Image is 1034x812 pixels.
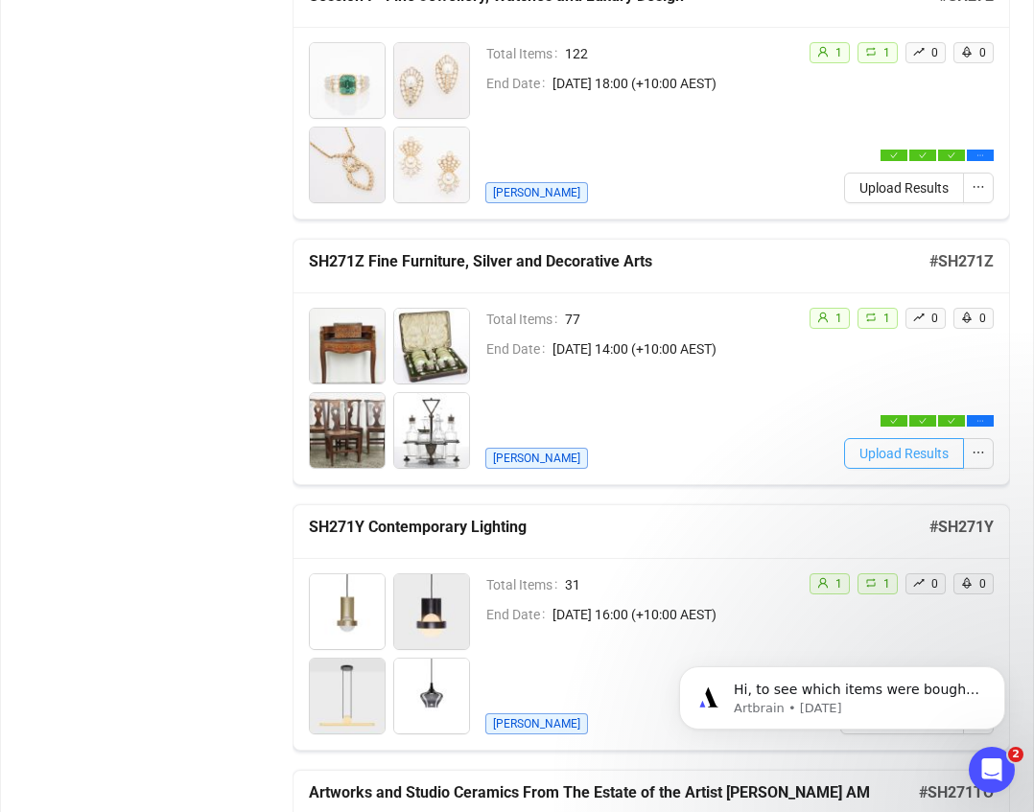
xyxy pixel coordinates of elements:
span: rise [913,312,925,323]
h5: SH271Z Fine Furniture, Silver and Decorative Arts [309,250,929,273]
span: retweet [865,46,877,58]
span: 0 [979,577,986,591]
iframe: Intercom live chat [969,747,1015,793]
img: 3_1.jpg [310,393,385,468]
span: check [919,417,927,425]
span: check [948,417,955,425]
span: [DATE] 16:00 (+10:00 AEST) [552,604,810,625]
span: 0 [979,312,986,325]
span: Total Items [486,43,565,64]
img: 4_1.jpg [394,659,469,733]
img: 3_1.jpg [310,659,385,733]
span: [DATE] 18:00 (+10:00 AEST) [552,73,810,94]
span: End Date [486,604,552,625]
span: [DATE] 14:00 (+10:00 AEST) [552,338,810,360]
span: 77 [565,309,810,330]
span: Upload Results [859,177,949,198]
span: ellipsis [976,417,984,425]
img: 101_1.jpg [394,43,469,118]
span: 0 [931,312,938,325]
img: 100_1.jpg [310,43,385,118]
button: Upload Results [844,173,964,203]
span: 0 [931,46,938,59]
span: 0 [931,577,938,591]
span: user [817,577,829,589]
span: End Date [486,73,552,94]
span: End Date [486,338,552,360]
span: rise [913,46,925,58]
span: 1 [835,577,842,591]
span: ellipsis [972,180,985,194]
img: 103_1.jpg [394,128,469,202]
span: check [919,151,927,159]
span: 1 [835,46,842,59]
span: [PERSON_NAME] [485,713,588,734]
span: check [948,151,955,159]
span: 122 [565,43,810,64]
span: rocket [961,312,973,323]
span: ellipsis [972,446,985,459]
img: 2_1.jpg [394,574,469,649]
span: rocket [961,577,973,589]
span: user [817,312,829,323]
span: 1 [883,312,890,325]
span: ellipsis [976,151,984,159]
span: 2 [1008,747,1023,762]
h5: SH271Y Contemporary Lighting [309,516,929,539]
span: 1 [883,577,890,591]
span: rocket [961,46,973,58]
iframe: Intercom notifications message [650,626,1034,760]
span: retweet [865,312,877,323]
a: SH271Y Contemporary Lighting#SH271YTotal Items31End Date[DATE] 16:00 (+10:00 AEST)[PERSON_NAME]us... [293,504,1010,751]
img: 1_1.jpg [310,574,385,649]
button: Upload Results [844,438,964,469]
h5: # SH271TO [919,781,994,804]
img: 4_1.jpg [394,393,469,468]
h5: Artworks and Studio Ceramics From The Estate of the Artist [PERSON_NAME] AM [309,781,919,804]
span: Total Items [486,309,565,330]
a: SH271Z Fine Furniture, Silver and Decorative Arts#SH271ZTotal Items77End Date[DATE] 14:00 (+10:00... [293,239,1010,485]
span: check [890,151,898,159]
span: 31 [565,574,810,595]
img: 1_1.jpg [310,309,385,383]
span: [PERSON_NAME] [485,448,588,469]
span: user [817,46,829,58]
span: 1 [835,312,842,325]
span: 1 [883,46,890,59]
span: 0 [979,46,986,59]
h5: # SH271Z [929,250,994,273]
span: Total Items [486,574,565,595]
span: check [890,417,898,425]
img: 102_1.jpg [310,128,385,202]
img: 2_1.jpg [394,309,469,383]
h5: # SH271Y [929,516,994,539]
span: rise [913,577,925,589]
span: [PERSON_NAME] [485,182,588,203]
span: retweet [865,577,877,589]
span: Upload Results [859,443,949,464]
